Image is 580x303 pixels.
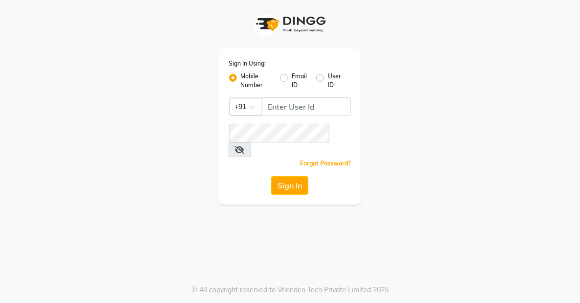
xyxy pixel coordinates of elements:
[229,124,329,142] input: Username
[300,160,351,167] a: Forgot Password?
[229,59,266,68] label: Sign In Using:
[292,72,308,90] label: Email ID
[241,72,272,90] label: Mobile Number
[262,97,351,116] input: Username
[251,10,329,39] img: logo1.svg
[328,72,343,90] label: User ID
[271,176,308,195] button: Sign In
